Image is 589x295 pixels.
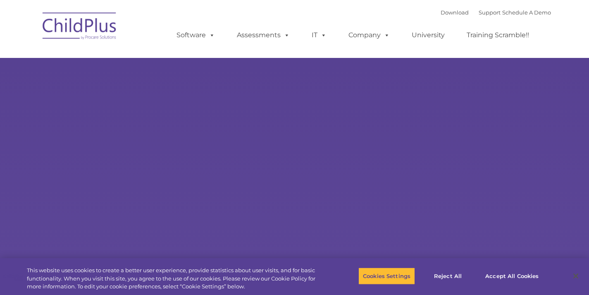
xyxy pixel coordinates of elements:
[168,27,223,43] a: Software
[229,27,298,43] a: Assessments
[502,9,551,16] a: Schedule A Demo
[441,9,469,16] a: Download
[567,267,585,285] button: Close
[27,266,324,291] div: This website uses cookies to create a better user experience, provide statistics about user visit...
[303,27,335,43] a: IT
[38,7,121,48] img: ChildPlus by Procare Solutions
[358,267,415,285] button: Cookies Settings
[403,27,453,43] a: University
[441,9,551,16] font: |
[481,267,543,285] button: Accept All Cookies
[422,267,474,285] button: Reject All
[340,27,398,43] a: Company
[458,27,537,43] a: Training Scramble!!
[479,9,501,16] a: Support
